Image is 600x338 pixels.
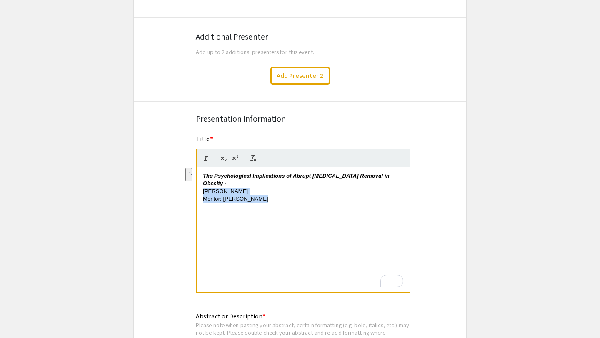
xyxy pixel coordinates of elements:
iframe: Chat [6,301,35,332]
span: Mentor: [PERSON_NAME] [203,196,268,202]
div: To enrich screen reader interactions, please activate Accessibility in Grammarly extension settings [197,167,410,292]
button: Add Presenter 2 [270,67,330,84]
mat-label: Title [196,134,213,143]
span: [PERSON_NAME] [203,188,248,194]
div: Presentation Information [196,112,404,125]
em: The Psychological Implications of Abrupt [MEDICAL_DATA] Removal in Obesity - [203,173,391,186]
span: Add up to 2 additional presenters for this event. [196,48,314,56]
div: Additional Presenter [196,30,404,43]
mat-label: Abstract or Description [196,312,265,321]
